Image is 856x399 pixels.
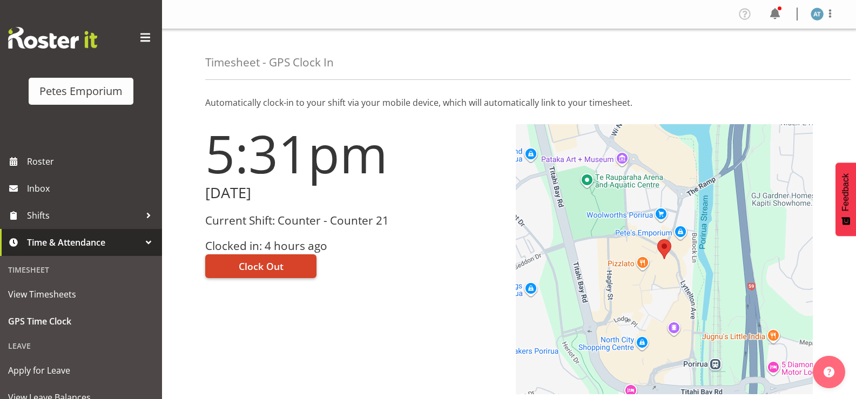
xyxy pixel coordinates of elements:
img: help-xxl-2.png [824,367,834,377]
h3: Clocked in: 4 hours ago [205,240,503,252]
a: View Timesheets [3,281,159,308]
img: alex-micheal-taniwha5364.jpg [811,8,824,21]
div: Petes Emporium [39,83,123,99]
span: Feedback [841,173,851,211]
span: GPS Time Clock [8,313,154,329]
div: Timesheet [3,259,159,281]
button: Clock Out [205,254,316,278]
span: Clock Out [239,259,284,273]
span: Roster [27,153,157,170]
span: Apply for Leave [8,362,154,378]
h1: 5:31pm [205,124,503,182]
button: Feedback - Show survey [835,163,856,236]
a: Apply for Leave [3,357,159,384]
span: Inbox [27,180,157,197]
a: GPS Time Clock [3,308,159,335]
p: Automatically clock-in to your shift via your mobile device, which will automatically link to you... [205,96,813,109]
h2: [DATE] [205,185,503,201]
span: Shifts [27,207,140,224]
h3: Current Shift: Counter - Counter 21 [205,214,503,227]
span: View Timesheets [8,286,154,302]
span: Time & Attendance [27,234,140,251]
img: Rosterit website logo [8,27,97,49]
h4: Timesheet - GPS Clock In [205,56,334,69]
div: Leave [3,335,159,357]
